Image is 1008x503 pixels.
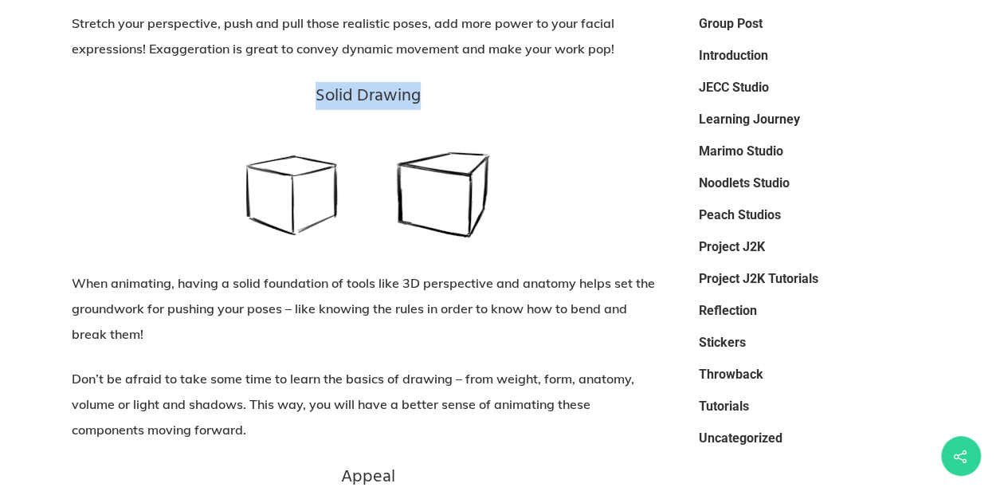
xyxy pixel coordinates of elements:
[698,394,935,419] a: Tutorials
[698,107,935,132] a: Learning Journey
[72,366,664,442] p: Don’t be afraid to take some time to learn the basics of drawing – from weight, form, anatomy, vo...
[698,362,935,387] a: Throwback
[72,84,664,109] h3: Solid Drawing
[698,330,935,356] a: Stickers
[72,270,664,366] p: When animating, having a solid foundation of tools like 3D perspective and anatomy helps set the ...
[698,426,935,451] a: Uncategorized
[698,139,935,164] a: Marimo Studio
[698,171,935,196] a: Noodlets Studio
[698,298,935,324] a: Reflection
[72,10,664,61] p: Stretch your perspective, push and pull those realistic poses, add more power to your facial expr...
[698,11,935,37] a: Group Post
[698,234,935,260] a: Project J2K
[698,43,935,69] a: Introduction
[698,75,935,100] a: JECC Studio
[698,202,935,228] a: Peach Studios
[72,466,664,490] h3: Appeal
[698,266,935,292] a: Project J2K Tutorials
